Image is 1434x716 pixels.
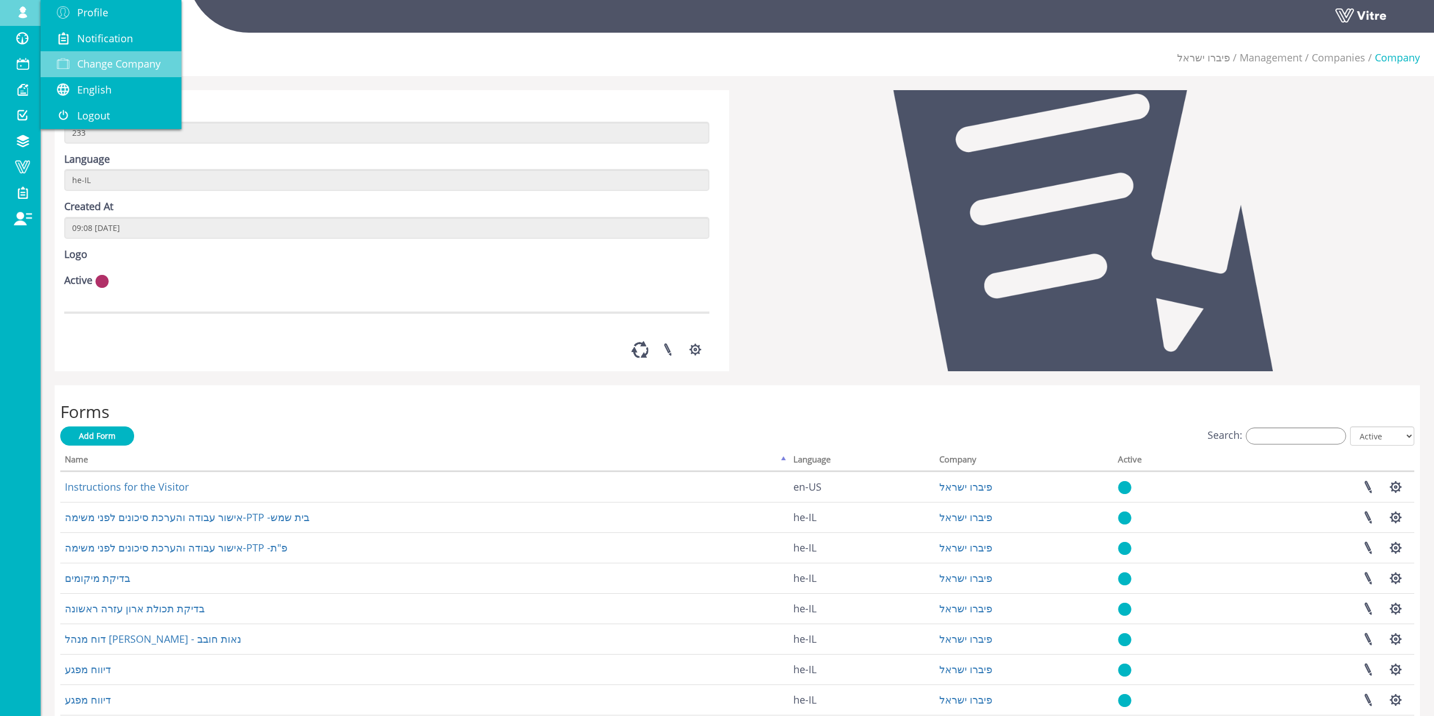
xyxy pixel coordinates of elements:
[64,273,92,288] label: Active
[939,510,992,524] a: פיברו ישראל
[77,32,133,45] span: Notification
[939,693,992,706] a: פיברו ישראל
[65,541,287,554] a: אישור עבודה והערכת סיכונים לפני משימה-PTP -פ"ת
[64,152,110,167] label: Language
[789,532,935,563] td: he-IL
[1118,693,1131,708] img: yes
[789,624,935,654] td: he-IL
[1118,663,1131,677] img: yes
[1207,428,1346,444] label: Search:
[64,247,87,262] label: Logo
[789,684,935,715] td: he-IL
[41,51,181,77] a: Change Company
[65,632,241,646] a: דוח מנהל [PERSON_NAME] - נאות חובב
[65,571,130,585] a: בדיקת מיקומים
[65,510,309,524] a: אישור עבודה והערכת סיכונים לפני משימה-PTP -בית שמש
[65,662,111,676] a: דיווח מפגע
[1118,481,1131,495] img: yes
[939,480,992,493] a: פיברו ישראל
[939,571,992,585] a: פיברו ישראל
[1118,602,1131,616] img: yes
[77,83,112,96] span: English
[789,502,935,532] td: he-IL
[41,77,181,103] a: English
[789,563,935,593] td: he-IL
[65,693,111,706] a: דיווח מפגע
[60,451,789,472] th: Name: activate to sort column descending
[60,402,1414,421] h2: Forms
[939,602,992,615] a: פיברו ישראל
[939,541,992,554] a: פיברו ישראל
[79,430,116,441] span: Add Form
[77,6,108,19] span: Profile
[60,426,134,446] a: Add Form
[789,654,935,684] td: he-IL
[65,602,205,615] a: בדיקת תכולת ארון עזרה ראשונה
[77,109,110,122] span: Logout
[1312,51,1365,64] a: Companies
[65,480,189,493] a: Instructions for the Visitor
[939,662,992,676] a: פיברו ישראל
[789,451,935,472] th: Language
[1177,51,1230,64] a: פיברו ישראל
[64,199,113,214] label: Created At
[41,103,181,129] a: Logout
[1118,633,1131,647] img: yes
[95,274,109,288] img: no
[935,451,1114,472] th: Company
[1118,541,1131,555] img: yes
[1230,51,1302,65] li: Management
[939,632,992,646] a: פיברו ישראל
[1113,451,1214,472] th: Active
[1365,51,1420,65] li: Company
[41,26,181,52] a: Notification
[1246,428,1346,444] input: Search:
[1118,511,1131,525] img: yes
[789,472,935,502] td: en-US
[77,57,161,70] span: Change Company
[789,593,935,624] td: he-IL
[1118,572,1131,586] img: yes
